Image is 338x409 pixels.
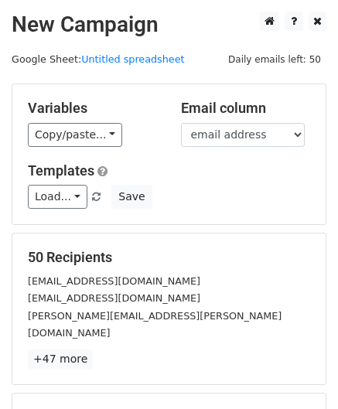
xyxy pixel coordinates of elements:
small: Google Sheet: [12,53,185,65]
h5: Email column [181,100,311,117]
a: Load... [28,185,87,209]
a: Daily emails left: 50 [223,53,326,65]
h5: Variables [28,100,158,117]
button: Save [111,185,152,209]
a: Templates [28,162,94,179]
h5: 50 Recipients [28,249,310,266]
a: Untitled spreadsheet [81,53,184,65]
span: Daily emails left: 50 [223,51,326,68]
small: [PERSON_NAME][EMAIL_ADDRESS][PERSON_NAME][DOMAIN_NAME] [28,310,282,339]
a: +47 more [28,349,93,369]
small: [EMAIL_ADDRESS][DOMAIN_NAME] [28,292,200,304]
h2: New Campaign [12,12,326,38]
a: Copy/paste... [28,123,122,147]
small: [EMAIL_ADDRESS][DOMAIN_NAME] [28,275,200,287]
